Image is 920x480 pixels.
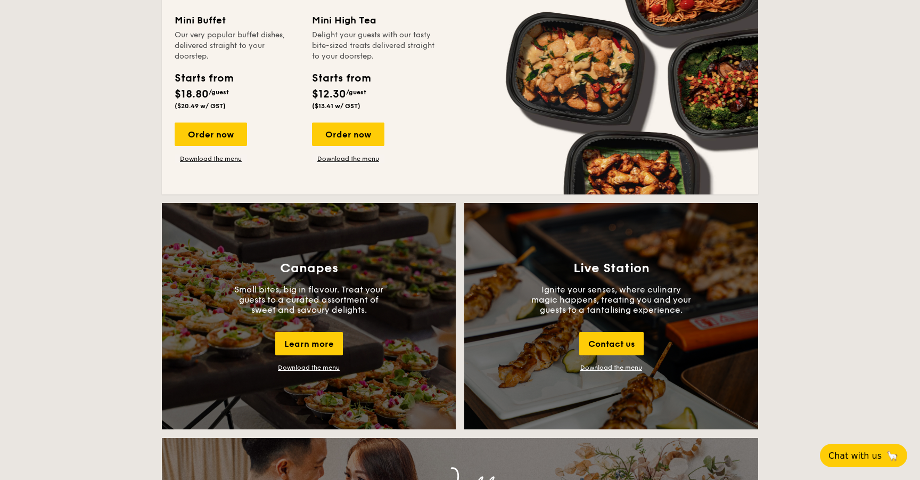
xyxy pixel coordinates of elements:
span: /guest [346,88,366,96]
div: Download the menu [278,364,340,371]
span: Chat with us [828,451,882,461]
a: Download the menu [580,364,642,371]
div: Learn more [275,332,343,355]
div: Mini High Tea [312,13,437,28]
p: Ignite your senses, where culinary magic happens, treating you and your guests to a tantalising e... [531,284,691,315]
a: Download the menu [312,154,384,163]
span: ($13.41 w/ GST) [312,102,360,110]
div: Our very popular buffet dishes, delivered straight to your doorstep. [175,30,299,62]
div: Order now [175,123,247,146]
h3: Canapes [280,261,338,276]
span: 🦙 [886,450,899,462]
div: Order now [312,123,384,146]
div: Contact us [579,332,644,355]
a: Download the menu [175,154,247,163]
span: ($20.49 w/ GST) [175,102,226,110]
span: $18.80 [175,88,209,101]
span: $12.30 [312,88,346,101]
div: Starts from [312,70,370,86]
p: Small bites, big in flavour. Treat your guests to a curated assortment of sweet and savoury delig... [229,284,389,315]
div: Mini Buffet [175,13,299,28]
div: Delight your guests with our tasty bite-sized treats delivered straight to your doorstep. [312,30,437,62]
h3: Live Station [573,261,650,276]
button: Chat with us🦙 [820,444,907,467]
div: Starts from [175,70,233,86]
span: /guest [209,88,229,96]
